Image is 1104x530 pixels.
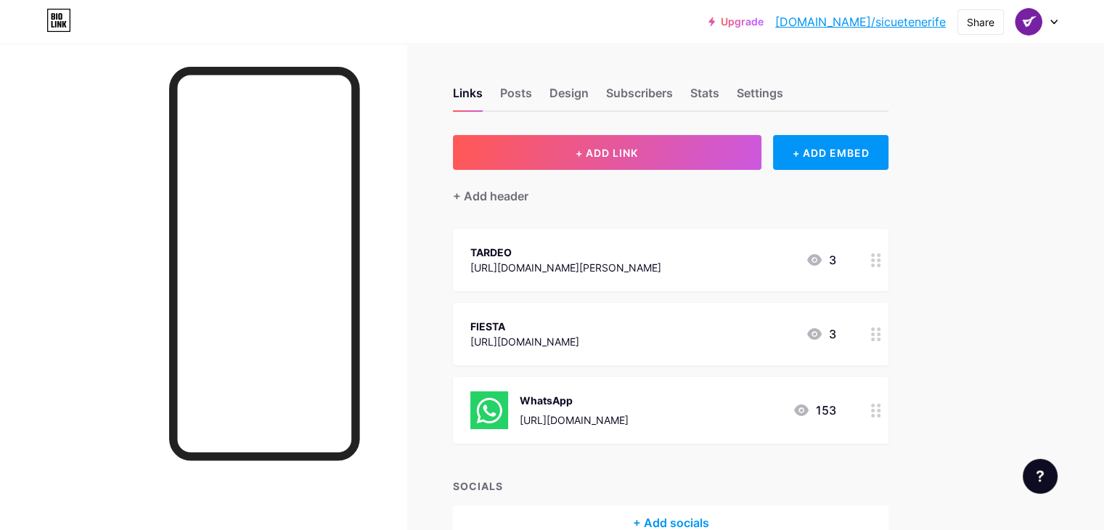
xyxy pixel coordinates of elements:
div: WhatsApp [520,393,629,408]
div: Posts [500,84,532,110]
div: FIESTA [470,319,579,334]
div: [URL][DOMAIN_NAME] [520,412,629,428]
div: [URL][DOMAIN_NAME][PERSON_NAME] [470,260,661,275]
img: sicueull [1015,8,1042,36]
div: [URL][DOMAIN_NAME] [470,334,579,349]
a: Upgrade [708,16,764,28]
div: Subscribers [606,84,673,110]
div: Links [453,84,483,110]
div: Design [549,84,589,110]
div: Share [967,15,994,30]
div: + Add header [453,187,528,205]
a: [DOMAIN_NAME]/sicuetenerife [775,13,946,30]
div: SOCIALS [453,478,888,494]
button: + ADD LINK [453,135,761,170]
div: + ADD EMBED [773,135,888,170]
div: TARDEO [470,245,661,260]
div: 153 [793,401,836,419]
div: Settings [737,84,783,110]
div: Stats [690,84,719,110]
img: WhatsApp [470,391,508,429]
div: 3 [806,251,836,269]
span: + ADD LINK [576,147,638,159]
div: 3 [806,325,836,343]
